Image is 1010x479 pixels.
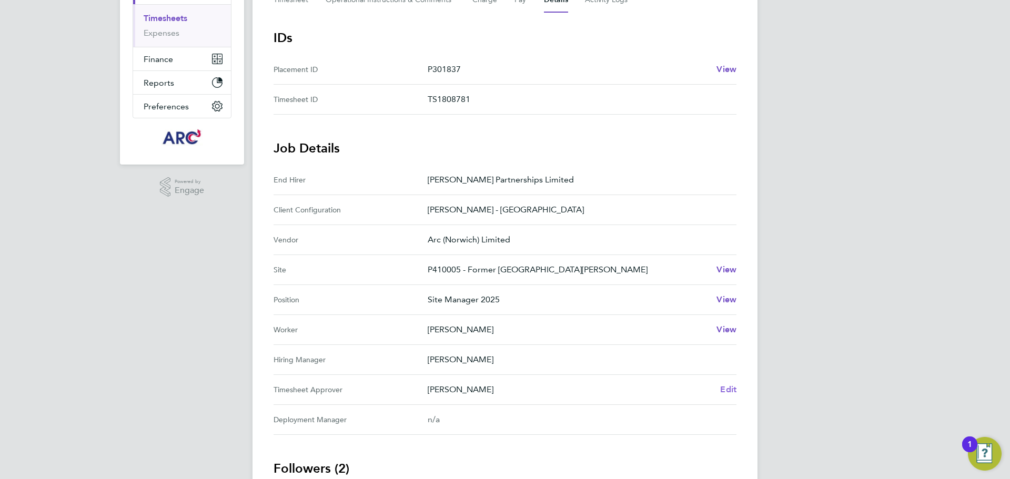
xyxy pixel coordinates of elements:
[144,78,174,88] span: Reports
[720,384,736,394] span: Edit
[428,323,708,336] p: [PERSON_NAME]
[428,233,728,246] p: Arc (Norwich) Limited
[274,383,428,396] div: Timesheet Approver
[144,101,189,111] span: Preferences
[428,93,728,106] p: TS1808781
[720,383,736,396] a: Edit
[716,64,736,74] span: View
[428,263,708,276] p: P410005 - Former [GEOGRAPHIC_DATA][PERSON_NAME]
[175,186,204,195] span: Engage
[428,413,720,426] div: n/a
[274,413,428,426] div: Deployment Manager
[716,293,736,306] a: View
[133,47,231,70] button: Finance
[274,203,428,216] div: Client Configuration
[274,233,428,246] div: Vendor
[274,174,428,186] div: End Hirer
[274,353,428,366] div: Hiring Manager
[428,203,728,216] p: [PERSON_NAME] - [GEOGRAPHIC_DATA]
[716,324,736,334] span: View
[716,263,736,276] a: View
[716,294,736,304] span: View
[144,54,173,64] span: Finance
[274,460,736,477] h3: Followers (2)
[428,174,728,186] p: [PERSON_NAME] Partnerships Limited
[274,29,736,46] h3: IDs
[133,4,231,47] div: Timesheets
[274,63,428,76] div: Placement ID
[968,437,1002,471] button: Open Resource Center, 1 new notification
[716,63,736,76] a: View
[716,264,736,274] span: View
[144,28,179,38] a: Expenses
[274,323,428,336] div: Worker
[133,95,231,118] button: Preferences
[161,129,204,146] img: arcgroup-logo-retina.png
[428,383,712,396] p: [PERSON_NAME]
[274,293,428,306] div: Position
[274,140,736,157] h3: Job Details
[144,13,187,23] a: Timesheets
[428,293,708,306] p: Site Manager 2025
[175,177,204,186] span: Powered by
[133,71,231,94] button: Reports
[716,323,736,336] a: View
[160,177,205,197] a: Powered byEngage
[274,93,428,106] div: Timesheet ID
[133,129,231,146] a: Go to home page
[428,63,708,76] p: P301837
[967,444,972,458] div: 1
[428,353,728,366] p: [PERSON_NAME]
[274,263,428,276] div: Site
